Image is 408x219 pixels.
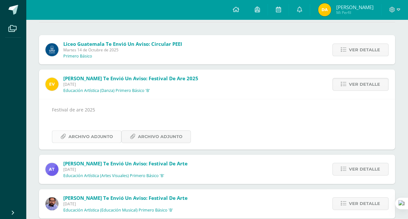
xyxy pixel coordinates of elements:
img: e0d417c472ee790ef5578283e3430836.png [45,163,58,176]
span: Ver detalle [349,44,380,56]
span: Ver detalle [349,163,380,175]
img: 6f4ceb3d046f277ed399c0044c35e91b.png [318,3,331,16]
span: Ver detalle [349,78,380,90]
div: Festival de are 2025 [52,106,382,143]
p: Educación Artística (Artes Visuales) Primero Básico 'B' [63,173,164,178]
span: Mi Perfil [336,10,373,15]
p: Primero Básico [63,54,92,59]
span: [PERSON_NAME] [336,4,373,10]
a: Archivo Adjunto [121,130,191,143]
span: [DATE] [63,201,188,207]
span: [PERSON_NAME] te envió un aviso: Festival de Arte [63,160,188,167]
img: fe2f5d220dae08f5bb59c8e1ae6aeac3.png [45,197,58,210]
span: [PERSON_NAME] te envió un aviso: Festival de are 2025 [63,75,198,82]
span: Archivo Adjunto [138,131,182,143]
span: Ver detalle [349,198,380,210]
img: b41cd0bd7c5dca2e84b8bd7996f0ae72.png [45,43,58,56]
span: Archivo Adjunto [68,131,113,143]
span: [DATE] [63,82,198,87]
img: 383db5ddd486cfc25017fad405f5d727.png [45,78,58,91]
span: Martes 14 de Octubre de 2025 [63,47,182,53]
span: [PERSON_NAME] te envió un aviso: Festival de Arte [63,195,188,201]
p: Educación Artística (Educación Musical) Primero Básico 'B' [63,208,173,213]
a: Archivo Adjunto [52,130,121,143]
p: Educación Artística (Danza) Primero Básico 'B' [63,88,150,93]
span: [DATE] [63,167,188,172]
span: Liceo Guatemala te envió un aviso: Circular PEEI [63,41,182,47]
